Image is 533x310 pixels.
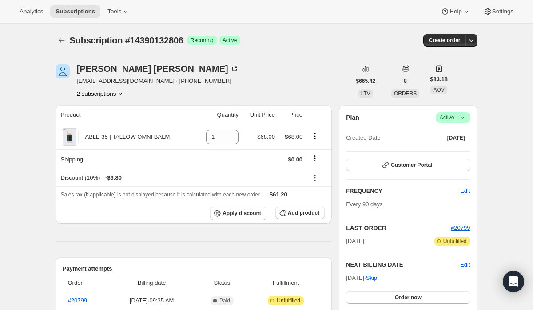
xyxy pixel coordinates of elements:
span: LTV [361,90,370,97]
span: 8 [404,78,407,85]
span: Paid [219,297,230,304]
button: [DATE] [442,132,470,144]
span: Analytics [20,8,43,15]
span: Every 90 days [346,201,382,208]
button: Customer Portal [346,159,470,171]
span: [DATE] [346,237,364,246]
span: Subscription #14390132806 [70,35,183,45]
span: $68.00 [285,133,302,140]
button: Help [435,5,476,18]
button: Subscriptions [56,34,68,47]
span: [DATE] · [346,275,377,281]
span: Settings [492,8,513,15]
button: Apply discount [210,207,266,220]
span: Create order [429,37,460,44]
span: Add product [288,209,319,216]
span: $83.18 [430,75,448,84]
button: Create order [423,34,465,47]
span: Skip [366,274,377,283]
span: [EMAIL_ADDRESS][DOMAIN_NAME] · [PHONE_NUMBER] [77,77,239,86]
span: Active [223,37,237,44]
th: Unit Price [241,105,278,125]
span: $0.00 [288,156,303,163]
th: Quantity [196,105,241,125]
button: #20799 [451,224,470,232]
span: [DATE] · 09:35 AM [112,296,192,305]
button: Analytics [14,5,48,18]
button: 8 [398,75,412,87]
button: Skip [361,271,382,285]
span: Unfulfilled [277,297,300,304]
a: #20799 [68,297,87,304]
button: Add product [275,207,325,219]
span: $61.20 [270,191,287,198]
span: Recurring [191,37,214,44]
span: Billing date [112,279,192,287]
span: Sales tax (if applicable) is not displayed because it is calculated with each new order. [61,192,261,198]
button: Tools [102,5,135,18]
div: Discount (10%) [61,173,303,182]
span: Apply discount [223,210,261,217]
span: Fulfillment [252,279,319,287]
button: Subscriptions [50,5,100,18]
span: - $6.80 [105,173,122,182]
span: Edit [460,187,470,196]
h2: LAST ORDER [346,224,451,232]
th: Shipping [56,149,196,169]
span: Tools [107,8,121,15]
span: $68.00 [257,133,275,140]
span: ORDERS [394,90,417,97]
div: ABLE 35 | TALLOW OMNI BALM [79,133,170,141]
span: | [456,114,457,121]
span: Created Date [346,133,380,142]
a: #20799 [451,224,470,231]
button: Edit [460,260,470,269]
h2: FREQUENCY [346,187,460,196]
span: [DATE] [447,134,465,141]
h2: NEXT BILLING DATE [346,260,460,269]
span: Active [440,113,467,122]
th: Order [63,273,109,293]
span: Status [197,279,247,287]
th: Product [56,105,196,125]
span: Unfulfilled [443,238,467,245]
span: Customer Portal [391,161,432,169]
span: $665.42 [356,78,375,85]
div: Open Intercom Messenger [503,271,524,292]
h2: Plan [346,113,359,122]
button: Edit [455,184,475,198]
span: Subscriptions [56,8,95,15]
button: Order now [346,291,470,304]
button: Settings [478,5,519,18]
h2: Payment attempts [63,264,325,273]
div: [PERSON_NAME] [PERSON_NAME] [77,64,239,73]
span: AOV [433,87,444,93]
button: Shipping actions [308,153,322,163]
span: Deborah Wittnebert [56,64,70,78]
button: Product actions [308,131,322,141]
span: Order now [395,294,422,301]
th: Price [278,105,305,125]
button: $665.42 [351,75,381,87]
span: Help [449,8,461,15]
button: Product actions [77,89,125,98]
